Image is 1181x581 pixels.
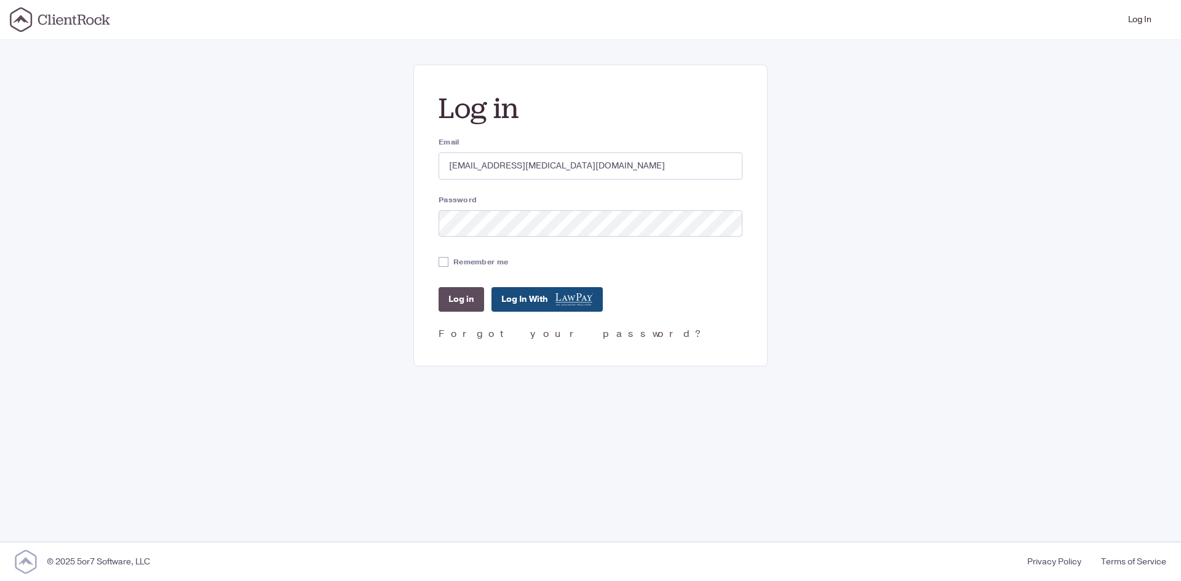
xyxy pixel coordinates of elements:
[1091,555,1166,568] a: Terms of Service
[439,287,484,312] input: Log in
[491,287,603,312] a: Log In With
[439,152,742,180] input: you@example.com
[1123,5,1156,34] a: Log In
[439,327,705,341] a: Forgot your password?
[439,136,742,148] label: Email
[453,256,508,267] label: Remember me
[439,90,742,127] h2: Log in
[47,555,150,568] div: © 2025 5or7 Software, LLC
[439,194,742,205] label: Password
[1017,555,1091,568] a: Privacy Policy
